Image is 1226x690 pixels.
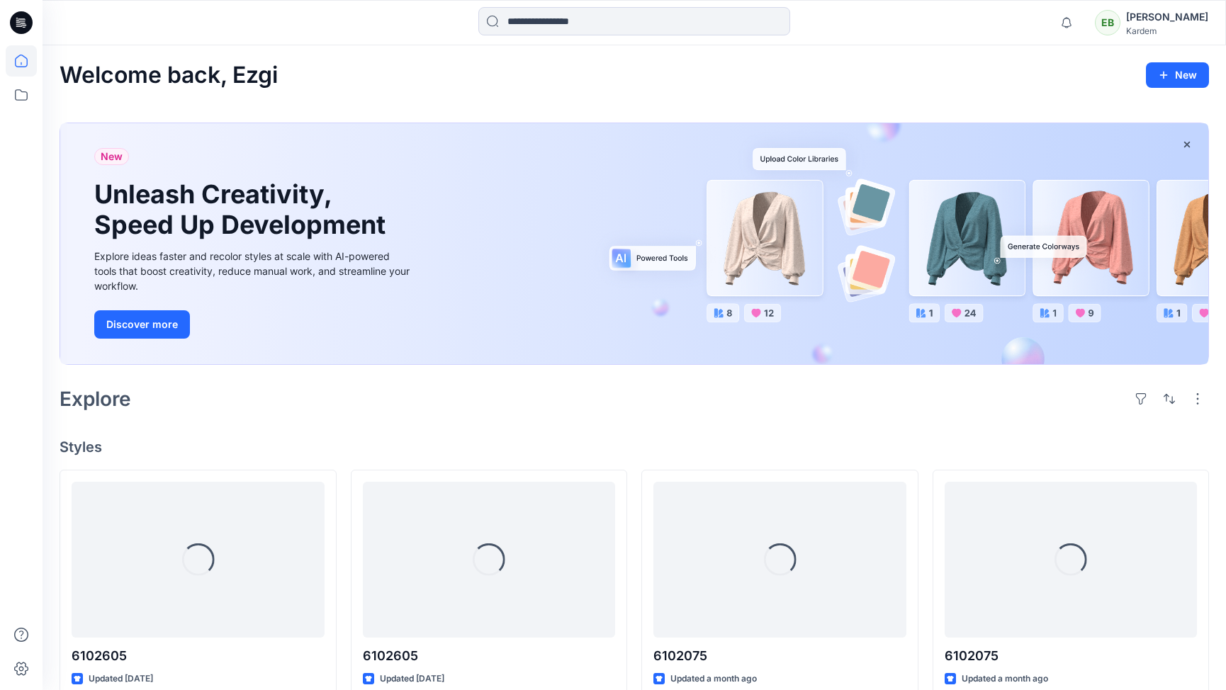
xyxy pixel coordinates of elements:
p: 6102075 [945,646,1198,666]
h1: Unleash Creativity, Speed Up Development [94,179,392,240]
div: [PERSON_NAME] [1126,9,1208,26]
p: Updated a month ago [962,672,1048,686]
button: Discover more [94,310,190,339]
div: Kardem [1126,26,1208,36]
h2: Welcome back, Ezgi [60,62,278,89]
p: 6102605 [363,646,616,666]
h2: Explore [60,388,131,410]
p: Updated [DATE] [89,672,153,686]
span: New [101,148,123,165]
p: 6102605 [72,646,325,666]
div: EB [1095,10,1120,35]
p: Updated a month ago [670,672,757,686]
p: 6102075 [653,646,906,666]
a: Discover more [94,310,413,339]
h4: Styles [60,439,1209,456]
p: Updated [DATE] [380,672,444,686]
button: New [1146,62,1209,88]
div: Explore ideas faster and recolor styles at scale with AI-powered tools that boost creativity, red... [94,249,413,293]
